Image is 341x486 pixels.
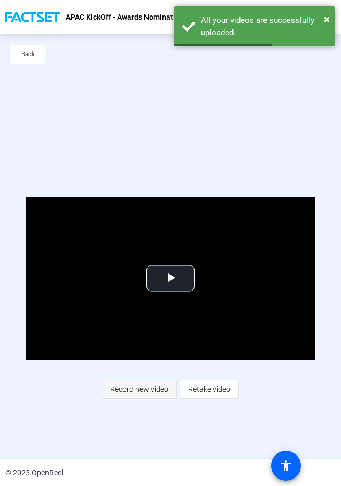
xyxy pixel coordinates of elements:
button: Retake video [180,380,239,399]
span: Retake video [188,379,230,399]
div: All your videos are successfully uploaded. [201,14,327,38]
div: Video Player [26,197,315,360]
div: © 2025 OpenReel [5,467,63,479]
button: Record new video [102,380,177,399]
button: Back [11,45,45,64]
button: Play Video [146,265,195,292]
button: Close [324,11,330,27]
span: Back [21,46,35,62]
mat-icon: accessibility [280,459,292,472]
span: × [324,13,330,26]
img: OpenReel logo [5,12,60,22]
span: Record new video [110,379,168,399]
p: APAC KickOff - Awards Nomination [66,11,184,23]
